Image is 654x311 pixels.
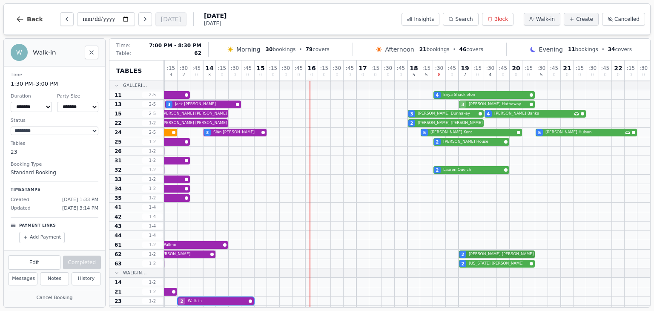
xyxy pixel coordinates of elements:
span: [PERSON_NAME] Banks [494,111,572,117]
span: 0 [246,73,249,77]
span: 3 [208,73,211,77]
span: : 45 [448,66,456,71]
span: 0 [553,73,555,77]
dt: Booking Type [11,161,98,168]
span: Updated [11,205,31,212]
span: : 15 [320,66,328,71]
h2: Walk-in [33,48,80,57]
button: Add Payment [19,232,65,243]
button: Insights [402,13,439,26]
span: 2 [436,139,439,145]
span: 3 [206,130,209,136]
span: Walk-in [149,186,183,192]
button: Previous day [60,12,74,26]
span: 0 [348,73,351,77]
button: Cancel Booking [8,293,101,303]
span: 44 [115,232,122,239]
span: 43 [115,223,122,230]
span: 24 [115,129,122,136]
span: Tables [116,66,142,75]
span: 19 [461,65,469,71]
span: 1 - 4 [142,223,163,229]
span: 1 - 2 [142,120,163,126]
span: : 45 [601,66,609,71]
span: 0 [604,73,606,77]
span: : 30 [537,66,545,71]
span: 2 [182,73,185,77]
span: : 30 [588,66,597,71]
span: 0 [642,73,645,77]
span: Time: [116,42,130,49]
span: 1 - 2 [142,176,163,182]
span: 62 [194,50,201,57]
span: 7:00 PM - 8:30 PM [149,42,201,49]
span: Jack [PERSON_NAME] [175,101,234,107]
button: Close [85,46,98,59]
button: Messages [8,272,37,285]
span: [DATE] 1:33 PM [62,196,98,204]
span: : 15 [269,66,277,71]
span: 32 [115,167,122,173]
span: covers [305,46,329,53]
span: 0 [450,73,453,77]
span: 0 [361,73,364,77]
dt: Tables [11,140,98,147]
span: Table: [116,50,131,57]
span: 2 - 5 [142,92,163,98]
span: 4 [436,92,439,98]
span: Lauren Quelch [443,167,502,173]
span: 3 [410,111,413,117]
span: covers [459,46,483,53]
span: • [453,46,456,53]
span: 14 [115,279,122,286]
dt: Duration [11,93,52,100]
span: 0 [387,73,389,77]
span: Walk-in [149,139,183,145]
span: 33 [115,176,122,183]
span: : 45 [244,66,252,71]
span: Walk-in [188,298,247,304]
span: 41 [115,204,122,211]
span: 31 [115,157,122,164]
span: 46 [459,46,467,52]
span: 0 [310,73,313,77]
span: 21 [563,65,571,71]
span: Max [PERSON_NAME] [149,251,209,257]
span: 0 [502,73,504,77]
span: : 15 [473,66,482,71]
dt: Party Size [57,93,98,100]
span: 2 [436,167,439,173]
span: 2 - 5 [142,101,163,107]
span: Block [494,16,508,23]
span: : 15 [218,66,226,71]
span: 0 [259,73,262,77]
span: : 45 [192,66,201,71]
span: Created [11,196,29,204]
span: 26 [115,148,122,155]
span: 5 [423,130,426,136]
span: 4 [489,73,491,77]
button: Edit [8,255,60,270]
span: Afternoon [385,45,414,54]
span: Create [576,16,593,23]
span: Walk-In... [123,270,147,276]
span: 1 - 2 [142,260,163,267]
span: 0 [336,73,338,77]
span: Walk-in [149,176,183,182]
span: 1 - 2 [142,167,163,173]
span: 5 [538,130,541,136]
span: 34 [608,46,615,52]
span: 3 [169,73,172,77]
span: [PERSON_NAME] [PERSON_NAME] [469,251,534,257]
span: 1 - 2 [142,242,163,248]
span: [PERSON_NAME] Huison [545,130,623,135]
span: Walk-in [149,158,183,164]
button: Cancelled [602,13,645,26]
span: 5 [413,73,415,77]
span: 0 [323,73,325,77]
span: [DATE] [204,20,227,27]
span: [DATE] 3:14 PM [62,205,98,212]
span: [PERSON_NAME] [PERSON_NAME] [162,120,227,126]
span: 14 [205,65,213,71]
span: 61 [115,242,122,248]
